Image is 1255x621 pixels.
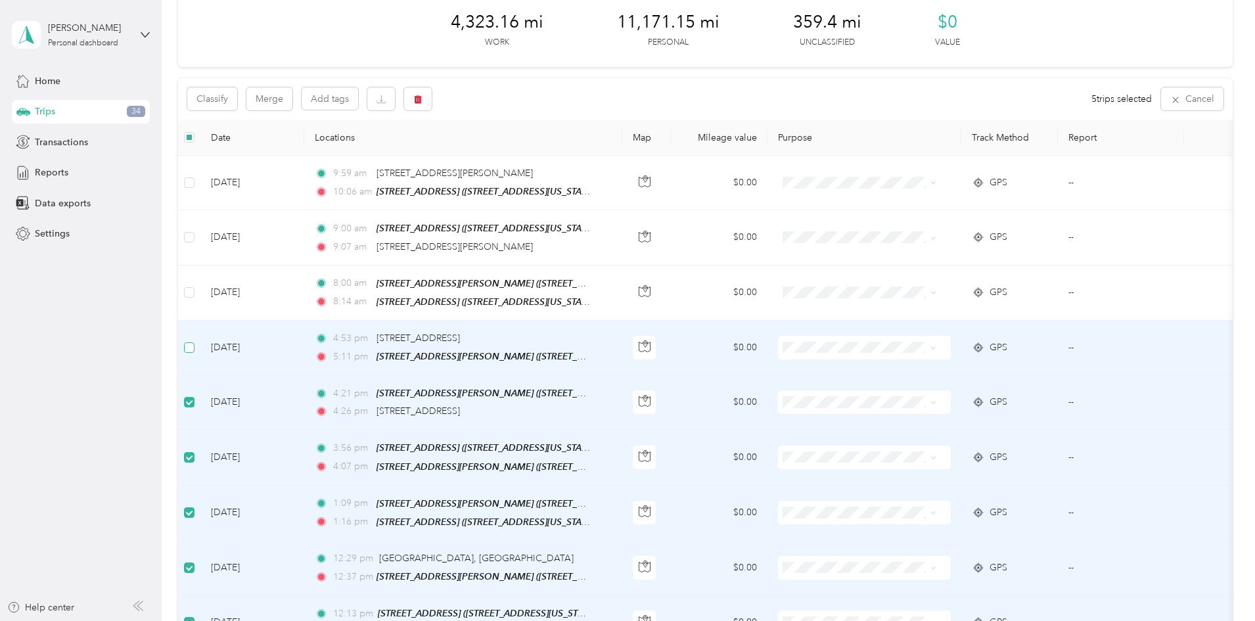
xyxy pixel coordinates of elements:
span: [STREET_ADDRESS] [377,333,460,344]
td: [DATE] [200,430,304,485]
span: GPS [990,340,1007,355]
span: 1:09 pm [333,496,371,511]
td: [DATE] [200,375,304,430]
span: 12:13 pm [333,607,372,621]
span: 8:14 am [333,294,371,309]
td: $0.00 [671,541,767,595]
span: [STREET_ADDRESS] ([STREET_ADDRESS][US_STATE]) [377,296,596,308]
span: GPS [990,175,1007,190]
span: [STREET_ADDRESS][PERSON_NAME] ([STREET_ADDRESS][PERSON_NAME][US_STATE]) [377,388,744,399]
span: [STREET_ADDRESS] [377,405,460,417]
td: $0.00 [671,156,767,210]
span: [STREET_ADDRESS][PERSON_NAME] ([STREET_ADDRESS][PERSON_NAME][US_STATE]) [377,278,744,289]
td: [DATE] [200,156,304,210]
span: $0 [938,12,957,33]
span: Reports [35,166,68,179]
td: $0.00 [671,430,767,485]
span: 9:07 am [333,240,371,254]
span: Transactions [35,135,88,149]
span: [STREET_ADDRESS][PERSON_NAME] [377,168,533,179]
p: Work [485,37,509,49]
th: Report [1058,120,1184,156]
span: 9:59 am [333,166,371,181]
span: GPS [990,285,1007,300]
td: [DATE] [200,265,304,321]
span: GPS [990,230,1007,244]
div: Personal dashboard [48,39,118,47]
span: GPS [990,505,1007,520]
span: [STREET_ADDRESS] ([STREET_ADDRESS][US_STATE]) [377,223,596,234]
span: 4:21 pm [333,386,371,401]
td: -- [1058,486,1184,541]
span: GPS [990,450,1007,465]
div: [PERSON_NAME] [48,21,130,35]
td: $0.00 [671,210,767,265]
td: -- [1058,430,1184,485]
span: 4:07 pm [333,459,371,474]
td: -- [1058,375,1184,430]
p: Personal [648,37,689,49]
span: Home [35,74,60,88]
td: [DATE] [200,210,304,265]
span: [STREET_ADDRESS][PERSON_NAME] ([STREET_ADDRESS][PERSON_NAME][US_STATE]) [377,571,744,582]
span: 5 trips selected [1091,92,1152,106]
span: [STREET_ADDRESS] ([STREET_ADDRESS][US_STATE]) [377,517,596,528]
span: 1:16 pm [333,515,371,529]
span: 4,323.16 mi [451,12,543,33]
span: 8:00 am [333,276,371,290]
td: $0.00 [671,265,767,321]
span: [STREET_ADDRESS] ([STREET_ADDRESS][US_STATE]) [377,186,596,197]
td: $0.00 [671,321,767,375]
span: Data exports [35,196,91,210]
span: [STREET_ADDRESS][PERSON_NAME] ([STREET_ADDRESS][PERSON_NAME][US_STATE]) [377,461,744,472]
p: Unclassified [800,37,855,49]
span: GPS [990,561,1007,575]
span: GPS [990,395,1007,409]
td: -- [1058,210,1184,265]
span: [GEOGRAPHIC_DATA], [GEOGRAPHIC_DATA] [379,553,574,564]
span: 4:26 pm [333,404,371,419]
span: 10:06 am [333,185,371,199]
td: [DATE] [200,541,304,595]
span: 12:29 pm [333,551,373,566]
td: -- [1058,265,1184,321]
span: Settings [35,227,70,241]
span: [STREET_ADDRESS][PERSON_NAME] ([STREET_ADDRESS][PERSON_NAME][US_STATE]) [377,498,744,509]
iframe: Everlance-gr Chat Button Frame [1181,547,1255,621]
span: [STREET_ADDRESS] ([STREET_ADDRESS][US_STATE]) [377,442,596,453]
button: Cancel [1161,87,1223,110]
button: Merge [246,87,292,110]
td: [DATE] [200,486,304,541]
button: Add tags [302,87,358,110]
td: -- [1058,156,1184,210]
th: Track Method [961,120,1058,156]
span: 359.4 mi [793,12,861,33]
button: Classify [187,87,237,110]
td: [DATE] [200,321,304,375]
span: [STREET_ADDRESS] ([STREET_ADDRESS][US_STATE]) [378,608,597,619]
span: [STREET_ADDRESS][PERSON_NAME] [377,241,533,252]
th: Date [200,120,304,156]
button: Help center [7,601,74,614]
td: -- [1058,321,1184,375]
td: $0.00 [671,375,767,430]
th: Mileage value [671,120,767,156]
th: Map [622,120,671,156]
span: 34 [127,106,145,118]
span: 3:56 pm [333,441,371,455]
span: 11,171.15 mi [617,12,719,33]
td: $0.00 [671,486,767,541]
span: 5:11 pm [333,350,371,364]
td: -- [1058,541,1184,595]
p: Value [935,37,960,49]
span: Trips [35,104,55,118]
th: Locations [304,120,622,156]
span: 4:53 pm [333,331,371,346]
span: 12:37 pm [333,570,371,584]
span: [STREET_ADDRESS][PERSON_NAME] ([STREET_ADDRESS][PERSON_NAME][US_STATE]) [377,351,744,362]
span: 9:00 am [333,221,371,236]
th: Purpose [767,120,961,156]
